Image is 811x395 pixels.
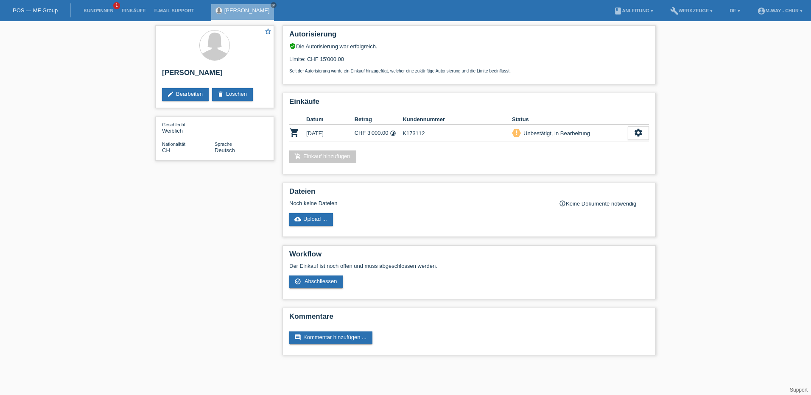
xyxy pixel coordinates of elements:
[224,7,270,14] a: [PERSON_NAME]
[215,142,232,147] span: Sprache
[289,187,649,200] h2: Dateien
[162,69,267,81] h2: [PERSON_NAME]
[289,331,372,344] a: commentKommentar hinzufügen ...
[162,142,185,147] span: Nationalität
[355,114,403,125] th: Betrag
[670,7,679,15] i: build
[212,88,253,101] a: deleteLöschen
[264,28,272,35] i: star_border
[403,125,512,142] td: K173112
[512,114,628,125] th: Status
[289,275,343,288] a: check_circle_outline Abschliessen
[217,91,224,97] i: delete
[521,129,590,138] div: Unbestätigt, in Bearbeitung
[294,153,301,160] i: add_shopping_cart
[289,263,649,269] p: Der Einkauf ist noch offen und muss abgeschlossen werden.
[289,150,356,163] a: add_shopping_cartEinkauf hinzufügen
[264,28,272,36] a: star_border
[215,147,235,153] span: Deutsch
[289,250,649,263] h2: Workflow
[289,200,548,206] div: Noch keine Dateien
[725,8,744,13] a: DE ▾
[757,7,766,15] i: account_circle
[790,387,808,393] a: Support
[610,8,657,13] a: bookAnleitung ▾
[289,43,296,50] i: verified_user
[271,2,277,8] a: close
[79,8,117,13] a: Kund*innen
[305,278,337,284] span: Abschliessen
[753,8,807,13] a: account_circlem-way - Chur ▾
[167,91,174,97] i: edit
[113,2,120,9] span: 1
[289,213,333,226] a: cloud_uploadUpload ...
[289,128,299,138] i: POSP00027059
[403,114,512,125] th: Kundennummer
[162,88,209,101] a: editBearbeiten
[614,7,622,15] i: book
[514,130,520,136] i: priority_high
[162,147,170,153] span: Schweiz
[306,125,355,142] td: [DATE]
[289,30,649,43] h2: Autorisierung
[150,8,199,13] a: E-Mail Support
[634,128,643,137] i: settings
[289,97,649,110] h2: Einkäufe
[559,200,566,207] i: info_outline
[559,200,649,207] div: Keine Dokumente notwendig
[666,8,717,13] a: buildWerkzeuge ▾
[271,3,276,7] i: close
[355,125,403,142] td: CHF 3'000.00
[117,8,150,13] a: Einkäufe
[289,69,649,73] p: Seit der Autorisierung wurde ein Einkauf hinzugefügt, welcher eine zukünftige Autorisierung und d...
[294,334,301,341] i: comment
[289,43,649,50] div: Die Autorisierung war erfolgreich.
[162,121,215,134] div: Weiblich
[13,7,58,14] a: POS — MF Group
[306,114,355,125] th: Datum
[162,122,185,127] span: Geschlecht
[294,216,301,223] i: cloud_upload
[289,312,649,325] h2: Kommentare
[289,50,649,73] div: Limite: CHF 15'000.00
[390,130,396,136] i: Fixe Raten (12 Raten)
[294,278,301,285] i: check_circle_outline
